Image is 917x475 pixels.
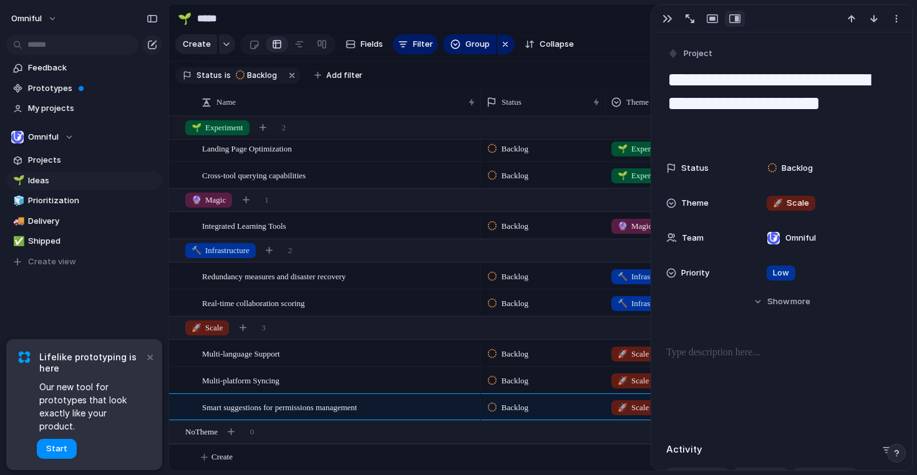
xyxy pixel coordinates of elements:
span: 🚀 [618,349,628,358]
span: Backlog [502,170,528,182]
button: Fields [341,34,388,54]
span: 🔨 [192,246,201,255]
span: Omniful [28,131,59,143]
button: Create [175,34,217,54]
span: Scale [618,348,649,360]
span: Experiment [192,122,243,134]
span: Backlog [502,401,528,414]
h2: Activity [666,443,702,457]
button: is [222,69,233,82]
span: Backlog [502,143,528,155]
span: Omniful [785,232,816,244]
button: Backlog [232,69,284,82]
span: Add filter [326,70,362,81]
button: 🌱 [11,175,24,187]
div: 🚚 [13,214,22,228]
span: Integrated Learning Tools [202,218,286,233]
span: 🚀 [773,198,783,208]
span: Backlog [247,70,277,81]
span: 1 [264,194,269,206]
span: 2 [282,122,286,134]
span: Real-time collaboration scoring [202,295,305,310]
button: Dismiss [142,349,157,364]
span: more [790,295,810,308]
span: Backlog [502,348,528,360]
span: Create [211,451,233,463]
div: 🌱 [178,10,192,27]
span: Filter [413,38,433,50]
span: Name [216,96,236,108]
span: Status [681,162,709,175]
span: 🔮 [618,221,628,231]
span: Cross-tool querying capabilities [202,168,306,182]
span: My projects [28,102,158,115]
span: Theme [626,96,649,108]
button: Start [37,439,77,459]
span: Show [767,295,790,308]
span: 🔨 [618,299,628,308]
span: 🌱 [618,144,628,153]
button: Omniful [6,9,64,29]
button: Project [665,45,716,63]
a: 🧊Prioritization [6,191,162,210]
span: Multi-platform Syncing [202,373,279,387]
span: 🔮 [192,195,201,204]
span: Theme [681,197,709,209]
span: Smart suggestions for permissions management [202,400,357,414]
span: Start [46,443,67,455]
button: Add filter [307,67,370,84]
span: is [225,70,231,81]
div: 🌱 [13,173,22,188]
span: Experiment [618,143,669,155]
a: Prototypes [6,79,162,98]
span: Backlog [502,297,528,310]
span: Multi-language Support [202,346,280,360]
span: Backlog [502,220,528,233]
span: Backlog [782,162,813,175]
button: 🚚 [11,215,24,228]
span: Scale [773,197,809,209]
div: 🧊 [13,194,22,208]
span: Infrastructure [192,244,250,257]
span: 🔨 [618,272,628,281]
button: 🧊 [11,194,24,207]
span: 🚀 [618,376,628,385]
span: 🚀 [618,403,628,412]
span: Prototypes [28,82,158,95]
span: Low [773,267,789,279]
span: Magic [192,194,226,206]
button: Create view [6,252,162,271]
span: Projects [28,154,158,166]
span: Lifelike prototyping is here [39,352,143,374]
span: Feedback [28,62,158,74]
a: Projects [6,151,162,170]
span: Magic [618,220,652,233]
span: Backlog [502,375,528,387]
span: 🌱 [618,171,628,180]
a: 🌱Ideas [6,171,162,190]
span: Scale [618,375,649,387]
span: Landing Page Optimization [202,141,292,155]
a: My projects [6,99,162,118]
span: Create view [28,256,76,268]
span: 🌱 [192,123,201,132]
span: Group [465,38,490,50]
span: Redundancy measures and disaster recovery [202,269,346,283]
a: 🚚Delivery [6,212,162,231]
button: ✅ [11,235,24,247]
span: 2 [288,244,293,257]
span: Prioritization [28,194,158,207]
a: Feedback [6,59,162,77]
span: Fields [361,38,383,50]
span: Team [682,232,704,244]
button: 🌱 [175,9,195,29]
span: Create [183,38,211,50]
span: Collapse [540,38,574,50]
button: Omniful [6,128,162,146]
span: Status [196,70,222,81]
a: ✅Shipped [6,232,162,251]
div: ✅ [13,234,22,249]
